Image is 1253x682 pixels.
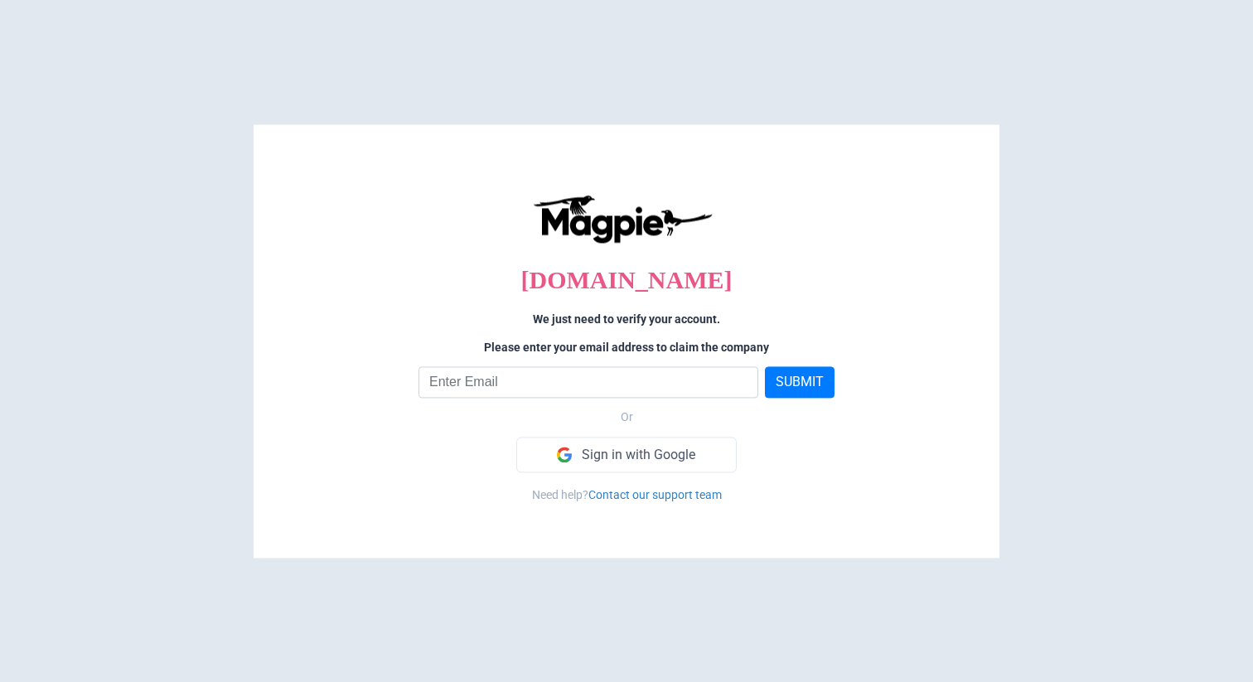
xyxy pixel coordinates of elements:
img: Google logo [557,447,572,462]
button: SUBMIT [765,367,835,399]
a: Contact our support team [588,489,722,502]
img: logo-ab69f6fb50320c5b225c76a69d11143b.png [529,194,715,244]
p: [DOMAIN_NAME] [287,260,966,300]
p: We just need to verify your account. [287,310,966,328]
div: Need help? [287,486,966,505]
p: Or [287,409,966,427]
input: Enter Email [418,367,758,399]
p: Please enter your email address to claim the company [287,338,966,356]
a: Sign in with Google [516,437,736,473]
